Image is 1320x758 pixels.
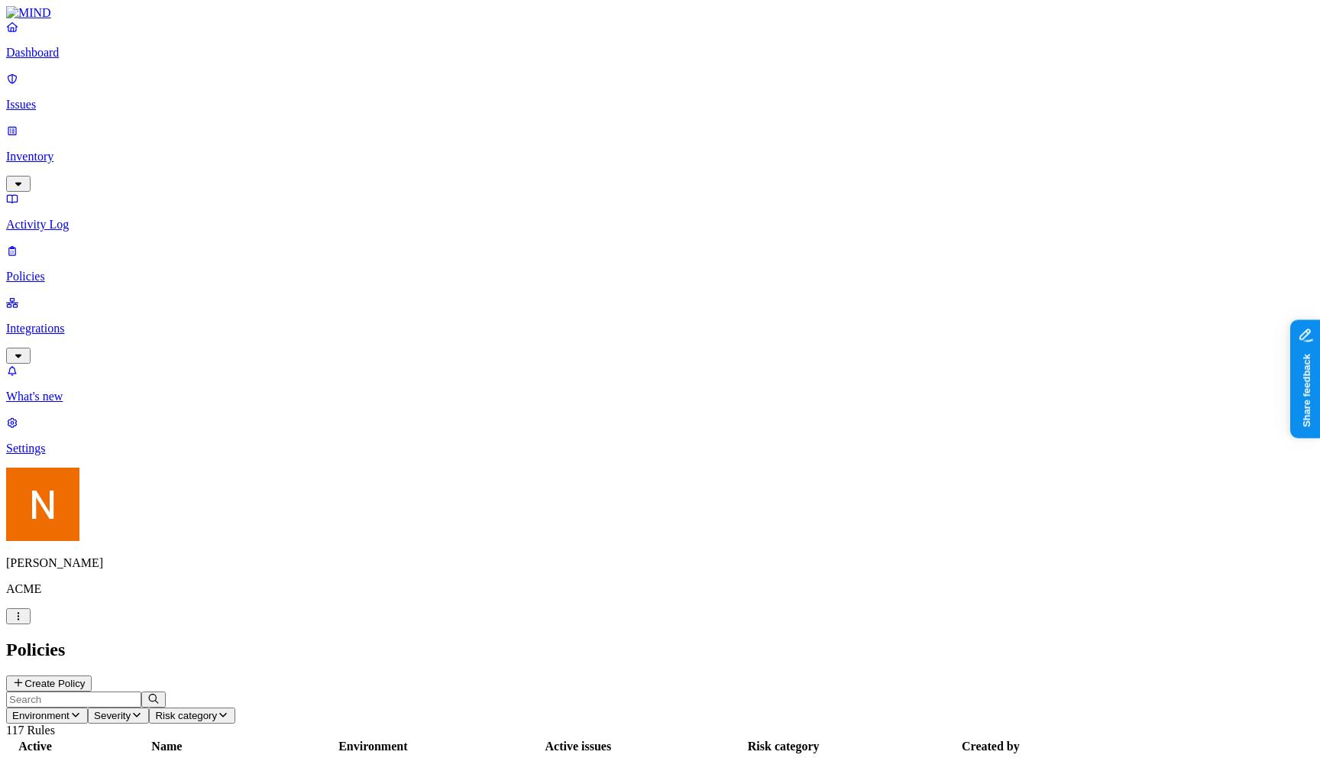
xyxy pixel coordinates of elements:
[682,740,885,753] div: Risk category
[8,740,62,753] div: Active
[6,218,1314,232] p: Activity Log
[94,710,131,721] span: Severity
[6,724,55,737] span: 117 Rules
[155,710,217,721] span: Risk category
[12,710,70,721] span: Environment
[888,740,1093,753] div: Created by
[6,72,1314,112] a: Issues
[6,416,1314,455] a: Settings
[6,556,1314,570] p: [PERSON_NAME]
[6,582,1314,596] p: ACME
[272,740,474,753] div: Environment
[6,692,141,708] input: Search
[6,98,1314,112] p: Issues
[6,364,1314,403] a: What's new
[6,124,1314,189] a: Inventory
[6,150,1314,164] p: Inventory
[6,20,1314,60] a: Dashboard
[6,244,1314,283] a: Policies
[477,740,679,753] div: Active issues
[6,675,92,692] button: Create Policy
[6,296,1314,361] a: Integrations
[6,6,51,20] img: MIND
[6,46,1314,60] p: Dashboard
[6,6,1314,20] a: MIND
[6,468,79,541] img: Nitai Mishary
[6,390,1314,403] p: What's new
[6,270,1314,283] p: Policies
[6,322,1314,335] p: Integrations
[6,640,1314,660] h2: Policies
[6,442,1314,455] p: Settings
[65,740,269,753] div: Name
[6,192,1314,232] a: Activity Log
